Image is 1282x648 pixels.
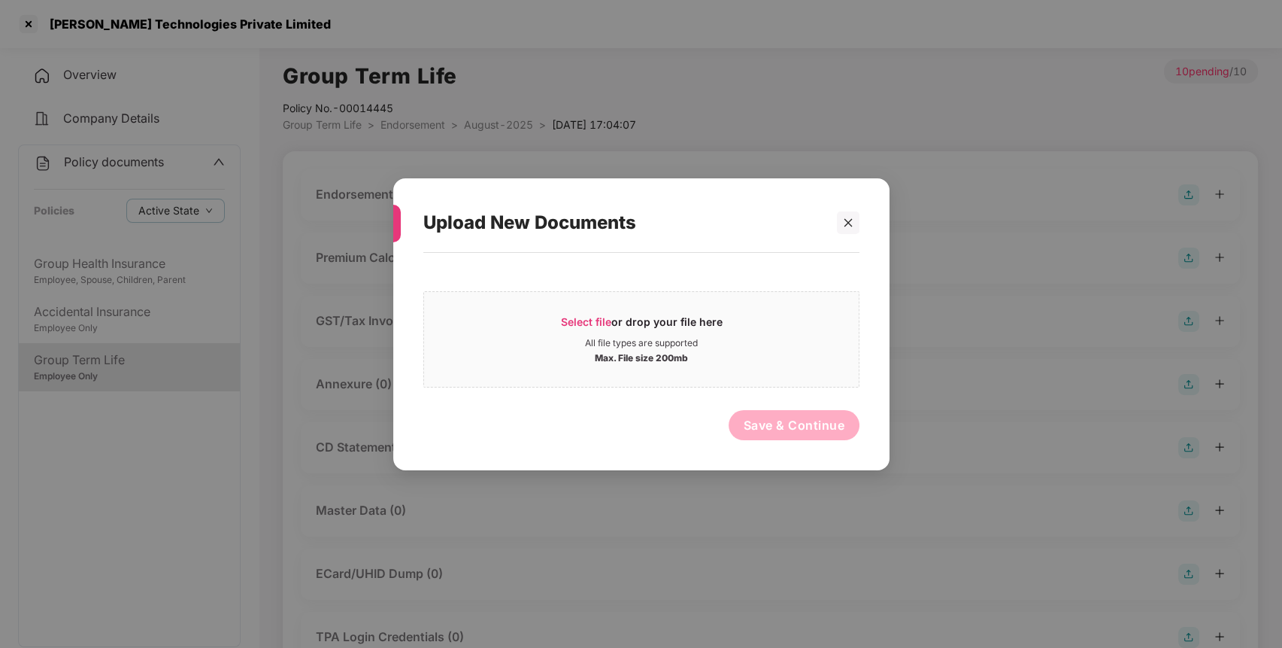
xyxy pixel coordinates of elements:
[595,348,688,364] div: Max. File size 200mb
[728,409,859,440] button: Save & Continue
[424,303,859,375] span: Select fileor drop your file hereAll file types are supportedMax. File size 200mb
[842,217,853,227] span: close
[560,314,722,336] div: or drop your file here
[585,336,698,348] div: All file types are supported
[423,193,823,252] div: Upload New Documents
[560,315,611,327] span: Select file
